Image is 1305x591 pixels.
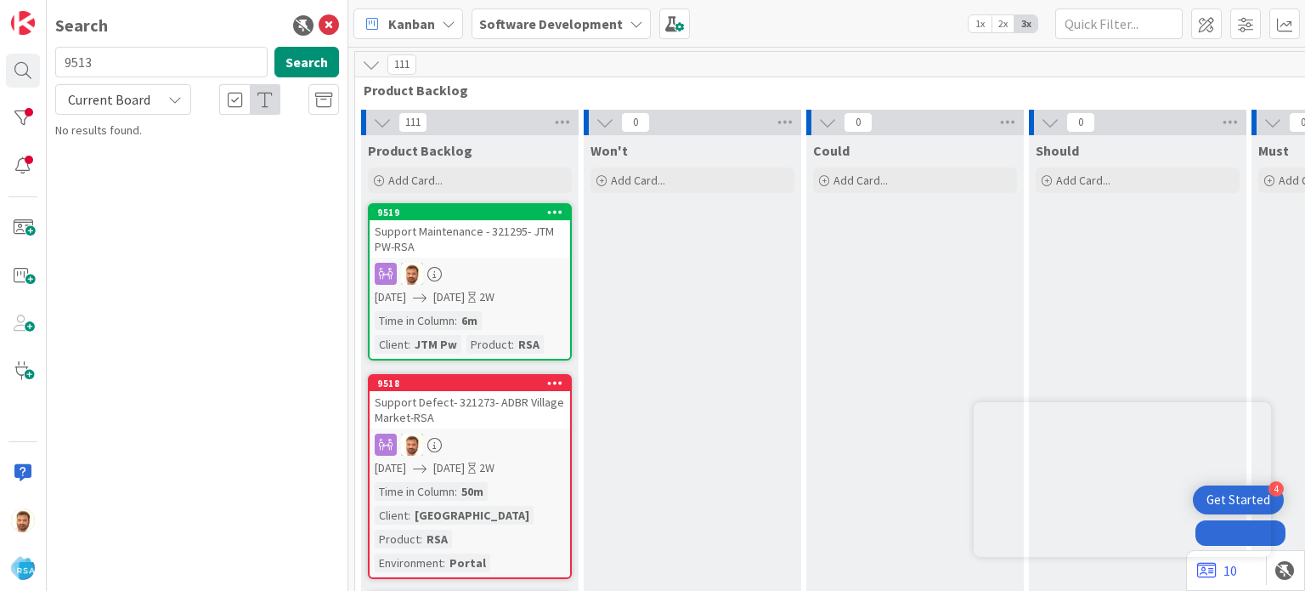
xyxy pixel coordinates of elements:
div: Portal [445,554,490,572]
span: [DATE] [433,459,465,477]
span: [DATE] [375,459,406,477]
span: Add Card... [388,173,443,188]
span: : [408,506,410,525]
div: Time in Column [375,311,455,330]
div: Client [375,506,408,525]
iframe: UserGuiding Product Updates Slide Out [974,402,1271,557]
span: Product Backlog [368,142,472,159]
img: AS [401,434,423,456]
div: Support Defect- 321273- ADBR Village Market-RSA [370,391,570,429]
div: 2W [479,459,494,477]
span: Kanban [388,14,435,34]
div: RSA [514,335,544,354]
span: : [455,482,457,501]
span: 1x [969,15,991,32]
span: Won't [590,142,628,159]
span: Could [813,142,850,159]
button: Search [274,47,339,77]
img: avatar [11,556,35,580]
div: 6m [457,311,482,330]
div: Search [55,13,108,38]
span: 0 [1066,112,1095,133]
a: 10 [1197,560,1237,581]
input: Quick Filter... [1055,9,1183,39]
div: 4 [1268,481,1284,497]
div: Product [466,335,511,354]
div: JTM Pw [410,335,461,354]
div: Product [375,530,420,548]
span: : [443,554,445,572]
b: Software Development [479,15,623,32]
div: AS [370,263,570,285]
span: Must [1258,142,1289,159]
div: 9519Support Maintenance - 321295- JTM PW-RSA [370,205,570,258]
span: 0 [844,112,873,133]
span: 0 [621,112,650,133]
span: Add Card... [833,173,888,188]
div: Support Maintenance - 321295- JTM PW-RSA [370,220,570,258]
span: 3x [1014,15,1037,32]
div: Client [375,335,408,354]
div: 50m [457,482,488,501]
span: Current Board [68,91,150,108]
span: : [420,530,422,548]
div: 9518 [370,376,570,391]
span: [DATE] [433,288,465,306]
div: Time in Column [375,482,455,501]
span: Should [1036,142,1079,159]
div: Environment [375,554,443,572]
div: AS [370,434,570,456]
img: AS [401,263,423,285]
div: 9519 [377,207,570,219]
span: : [408,335,410,354]
div: No results found. [55,122,339,139]
span: Add Card... [611,173,665,188]
div: [GEOGRAPHIC_DATA] [410,506,534,525]
span: [DATE] [375,288,406,306]
div: 2W [479,288,494,306]
div: 9518 [377,378,570,389]
span: : [455,311,457,330]
span: 111 [398,112,427,133]
div: RSA [422,530,452,548]
div: 9518Support Defect- 321273- ADBR Village Market-RSA [370,376,570,429]
input: Search for title... [55,47,268,77]
span: : [511,335,514,354]
span: Add Card... [1056,173,1110,188]
div: 9519 [370,205,570,220]
span: 111 [387,54,416,75]
span: 2x [991,15,1014,32]
img: AS [11,509,35,532]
